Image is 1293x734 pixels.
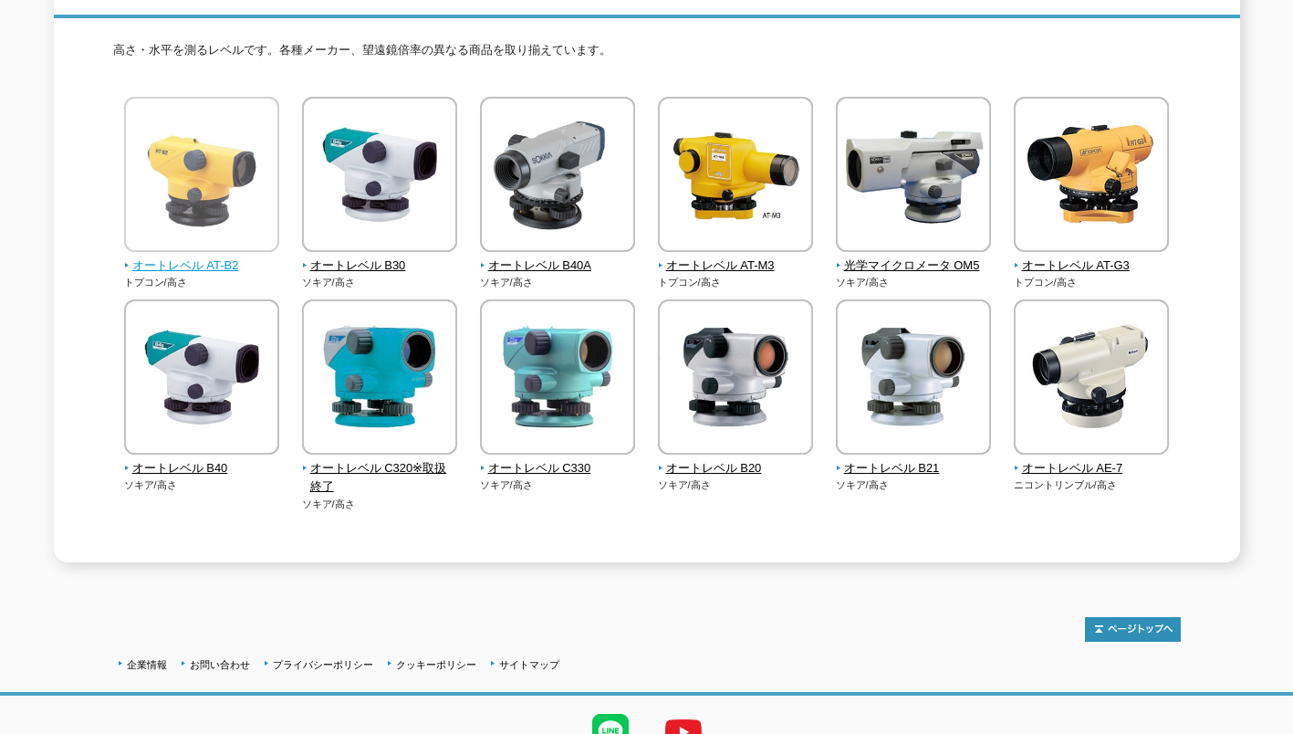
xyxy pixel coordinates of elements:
span: 光学マイクロメータ OM5 [836,257,992,276]
span: オートレベル C330 [480,459,636,478]
a: オートレベル B40A [480,239,636,276]
a: オートレベル B21 [836,442,992,478]
p: トプコン/高さ [1014,275,1170,290]
img: オートレベル C320※取扱終了 [302,299,457,459]
a: オートレベル C330 [480,442,636,478]
p: ソキア/高さ [836,477,992,493]
img: オートレベル C330 [480,299,635,459]
a: オートレベル B40 [124,442,280,478]
img: オートレベル B20 [658,299,813,459]
img: オートレベル B40 [124,299,279,459]
img: オートレベル AE-7 [1014,299,1169,459]
span: オートレベル B21 [836,459,992,478]
p: ソキア/高さ [302,275,458,290]
span: オートレベル B20 [658,459,814,478]
p: ソキア/高さ [836,275,992,290]
img: オートレベル AT-B2 [124,97,279,257]
a: クッキーポリシー [396,659,476,670]
a: オートレベル AE-7 [1014,442,1170,478]
a: オートレベル C320※取扱終了 [302,442,458,497]
a: 光学マイクロメータ OM5 [836,239,992,276]
p: ソキア/高さ [124,477,280,493]
p: ソキア/高さ [302,497,458,512]
img: オートレベル B40A [480,97,635,257]
span: オートレベル AE-7 [1014,459,1170,478]
img: 光学マイクロメータ OM5 [836,97,991,257]
a: プライバシーポリシー [273,659,373,670]
a: オートレベル AT-M3 [658,239,814,276]
img: オートレベル B30 [302,97,457,257]
a: お問い合わせ [190,659,250,670]
a: オートレベル AT-B2 [124,239,280,276]
span: オートレベル C320※取扱終了 [302,459,458,498]
p: トプコン/高さ [124,275,280,290]
p: 高さ・水平を測るレベルです。各種メーカー、望遠鏡倍率の異なる商品を取り揃えています。 [113,41,1181,69]
img: オートレベル B21 [836,299,991,459]
span: オートレベル B40A [480,257,636,276]
a: 企業情報 [127,659,167,670]
a: オートレベル B20 [658,442,814,478]
a: サイトマップ [499,659,559,670]
img: トップページへ [1085,617,1181,642]
span: オートレベル B30 [302,257,458,276]
span: オートレベル AT-M3 [658,257,814,276]
span: オートレベル AT-B2 [124,257,280,276]
p: ニコントリンブル/高さ [1014,477,1170,493]
p: ソキア/高さ [480,275,636,290]
span: オートレベル AT-G3 [1014,257,1170,276]
p: ソキア/高さ [480,477,636,493]
a: オートレベル AT-G3 [1014,239,1170,276]
p: トプコン/高さ [658,275,814,290]
img: オートレベル AT-M3 [658,97,813,257]
img: オートレベル AT-G3 [1014,97,1169,257]
a: オートレベル B30 [302,239,458,276]
p: ソキア/高さ [658,477,814,493]
span: オートレベル B40 [124,459,280,478]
